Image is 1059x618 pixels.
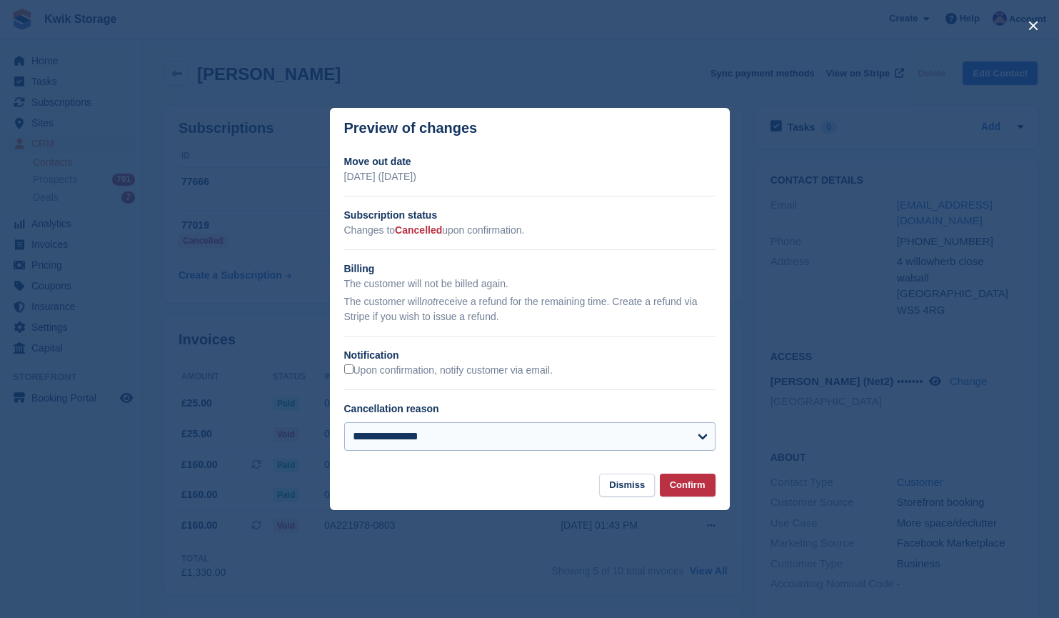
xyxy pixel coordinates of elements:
[344,120,478,136] p: Preview of changes
[344,208,716,223] h2: Subscription status
[344,294,716,324] p: The customer will receive a refund for the remaining time. Create a refund via Stripe if you wish...
[599,474,655,497] button: Dismiss
[344,364,553,377] label: Upon confirmation, notify customer via email.
[421,296,435,307] em: not
[344,276,716,291] p: The customer will not be billed again.
[344,223,716,238] p: Changes to upon confirmation.
[344,261,716,276] h2: Billing
[344,348,716,363] h2: Notification
[344,364,353,374] input: Upon confirmation, notify customer via email.
[344,403,439,414] label: Cancellation reason
[395,224,442,236] span: Cancelled
[344,169,716,184] p: [DATE] ([DATE])
[1022,14,1045,37] button: close
[660,474,716,497] button: Confirm
[344,154,716,169] h2: Move out date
